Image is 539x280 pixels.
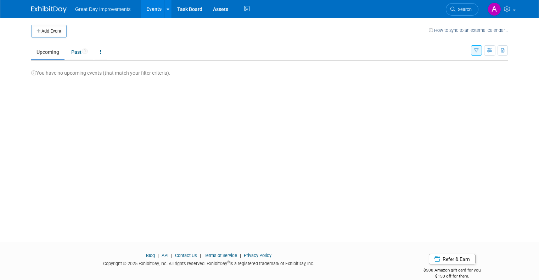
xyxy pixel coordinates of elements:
[75,6,130,12] span: Great Day Improvements
[82,48,88,54] span: 1
[175,253,197,258] a: Contact Us
[429,28,508,33] a: How to sync to an external calendar...
[238,253,243,258] span: |
[66,45,93,59] a: Past1
[31,25,67,38] button: Add Event
[204,253,237,258] a: Terms of Service
[429,254,476,264] a: Refer & Earn
[156,253,161,258] span: |
[244,253,271,258] a: Privacy Policy
[146,253,155,258] a: Blog
[397,263,508,279] div: $500 Amazon gift card for you,
[169,253,174,258] span: |
[397,273,508,279] div: $150 off for them.
[488,2,501,16] img: Alexis Carrero
[198,253,203,258] span: |
[31,6,67,13] img: ExhibitDay
[31,70,170,76] span: You have no upcoming events (that match your filter criteria).
[227,260,230,264] sup: ®
[162,253,168,258] a: API
[455,7,472,12] span: Search
[31,259,386,267] div: Copyright © 2025 ExhibitDay, Inc. All rights reserved. ExhibitDay is a registered trademark of Ex...
[31,45,64,59] a: Upcoming
[446,3,478,16] a: Search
